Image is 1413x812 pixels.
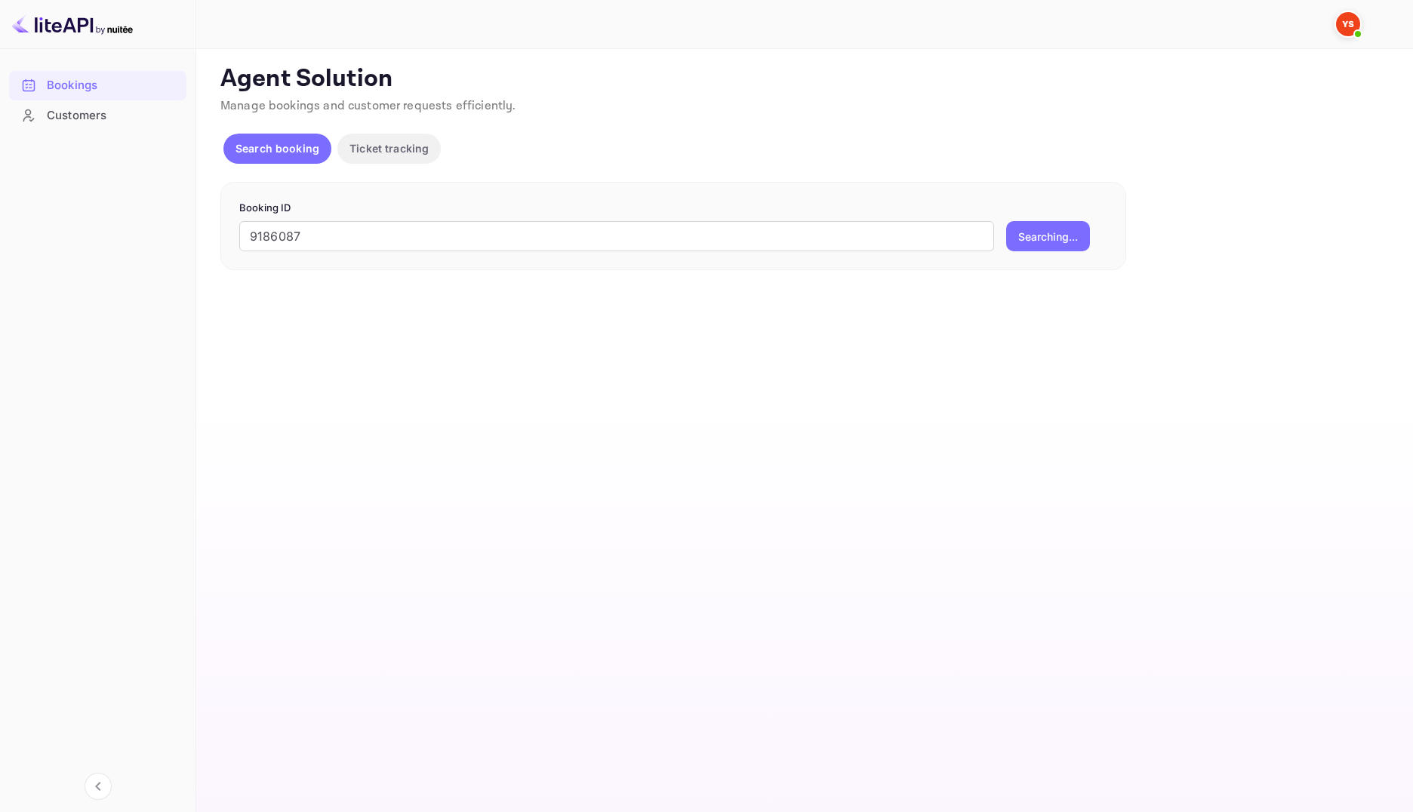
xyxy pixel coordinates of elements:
[47,107,179,125] div: Customers
[12,12,133,36] img: LiteAPI logo
[85,773,112,800] button: Collapse navigation
[349,140,429,156] p: Ticket tracking
[9,101,186,131] div: Customers
[239,221,994,251] input: Enter Booking ID (e.g., 63782194)
[1006,221,1090,251] button: Searching...
[239,201,1107,216] p: Booking ID
[47,77,179,94] div: Bookings
[9,71,186,99] a: Bookings
[9,71,186,100] div: Bookings
[220,64,1386,94] p: Agent Solution
[220,98,516,114] span: Manage bookings and customer requests efficiently.
[9,101,186,129] a: Customers
[1336,12,1360,36] img: Yandex Support
[235,140,319,156] p: Search booking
